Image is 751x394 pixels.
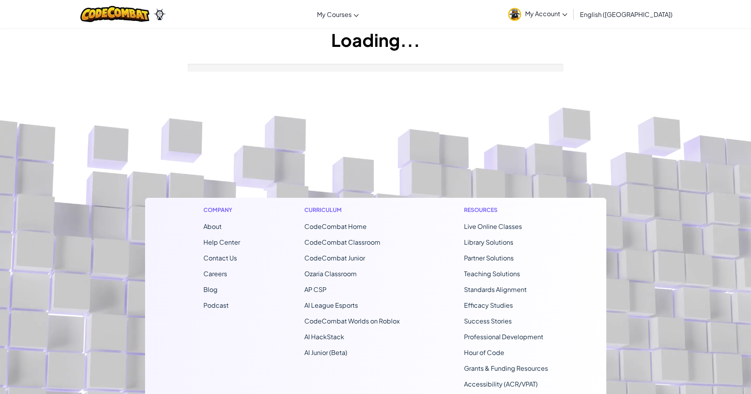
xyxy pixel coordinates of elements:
[304,238,380,246] a: CodeCombat Classroom
[153,8,166,20] img: Ozaria
[464,364,548,372] a: Grants & Funding Resources
[464,317,512,325] a: Success Stories
[464,254,514,262] a: Partner Solutions
[464,333,543,341] a: Professional Development
[464,269,520,278] a: Teaching Solutions
[80,6,149,22] img: CodeCombat logo
[203,254,237,262] span: Contact Us
[464,222,522,230] a: Live Online Classes
[304,333,344,341] a: AI HackStack
[203,238,240,246] a: Help Center
[464,238,513,246] a: Library Solutions
[464,285,527,294] a: Standards Alignment
[317,10,352,19] span: My Courses
[203,206,240,214] h1: Company
[525,9,567,18] span: My Account
[504,2,571,26] a: My Account
[464,380,538,388] a: Accessibility (ACR/VPAT)
[203,222,222,230] a: About
[203,301,229,309] a: Podcast
[464,301,513,309] a: Efficacy Studies
[313,4,363,25] a: My Courses
[576,4,676,25] a: English ([GEOGRAPHIC_DATA])
[508,8,521,21] img: avatar
[580,10,673,19] span: English ([GEOGRAPHIC_DATA])
[304,285,326,294] a: AP CSP
[304,301,358,309] a: AI League Esports
[304,222,367,230] span: CodeCombat Home
[304,348,347,357] a: AI Junior (Beta)
[464,206,548,214] h1: Resources
[304,269,357,278] a: Ozaria Classroom
[304,317,400,325] a: CodeCombat Worlds on Roblox
[304,254,365,262] a: CodeCombat Junior
[464,348,504,357] a: Hour of Code
[203,285,218,294] a: Blog
[304,206,400,214] h1: Curriculum
[203,269,227,278] a: Careers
